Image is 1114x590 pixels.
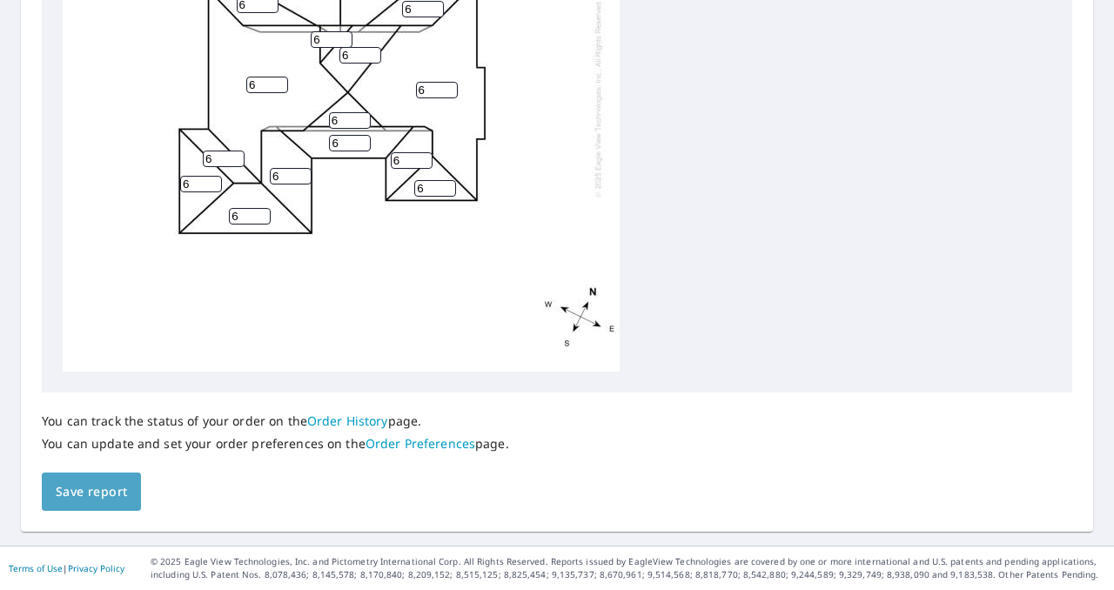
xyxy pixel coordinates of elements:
[56,481,127,503] span: Save report
[307,412,388,429] a: Order History
[42,473,141,512] button: Save report
[9,562,63,574] a: Terms of Use
[42,413,509,429] p: You can track the status of your order on the page.
[42,436,509,452] p: You can update and set your order preferences on the page.
[366,435,475,452] a: Order Preferences
[68,562,124,574] a: Privacy Policy
[9,563,124,573] p: |
[151,555,1105,581] p: © 2025 Eagle View Technologies, Inc. and Pictometry International Corp. All Rights Reserved. Repo...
